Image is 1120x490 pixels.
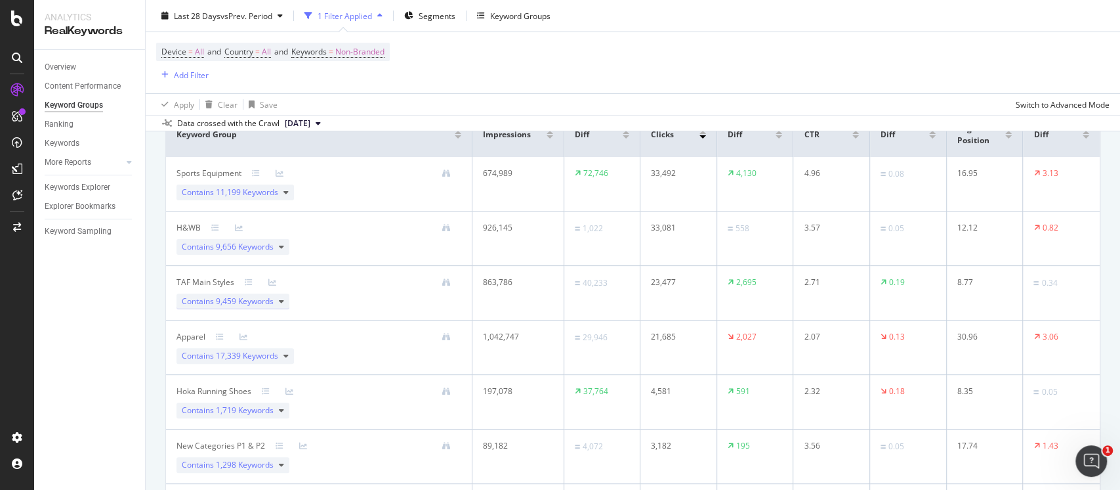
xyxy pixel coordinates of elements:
span: All [195,43,204,61]
div: 0.05 [888,441,904,453]
span: = [188,46,193,57]
div: Explorer Bookmarks [45,200,115,213]
div: 558 [736,223,749,234]
div: 3.56 [804,440,853,452]
div: Apply [174,99,194,110]
button: Apply [156,94,194,115]
span: 1,298 Keywords [216,459,274,470]
div: Save [260,99,278,110]
div: 0.18 [889,386,905,397]
div: RealKeywords [45,24,135,39]
div: Content Performance [45,79,121,93]
span: Contains [182,296,274,307]
div: Clear [218,99,238,110]
div: More Reports [45,156,91,169]
div: 4,072 [583,441,603,453]
div: 8.35 [957,386,1006,397]
img: Equal [881,172,886,176]
img: Equal [575,445,580,449]
div: 1.43 [1042,440,1058,452]
div: 4.96 [804,167,853,179]
div: TAF Main Styles [176,277,234,288]
span: Clicks [651,129,674,141]
span: Non-Branded [335,43,384,61]
img: Equal [881,227,886,231]
div: 926,145 [483,222,546,234]
div: Keywords Explorer [45,181,110,194]
button: 1 Filter Applied [299,5,388,26]
div: 23,477 [651,277,700,288]
img: Equal [575,336,580,340]
div: 863,786 [483,277,546,288]
div: Data crossed with the Crawl [177,118,280,129]
button: Switch to Advanced Mode [1010,94,1110,115]
span: Avg. Position [957,123,1003,146]
span: 9,656 Keywords [216,241,274,252]
div: 0.82 [1042,222,1058,234]
a: Overview [45,60,136,74]
div: 72,746 [583,167,608,179]
div: H&WB [176,222,201,234]
div: 0.13 [889,331,905,343]
span: Contains [182,241,274,253]
div: 3,182 [651,440,700,452]
div: 2.32 [804,386,853,397]
a: More Reports [45,156,123,169]
span: 2025 Sep. 8th [285,118,310,129]
div: 3.57 [804,222,853,234]
div: Hoka Running Shoes [176,386,251,397]
div: 591 [736,386,750,397]
span: Diff [1033,129,1048,141]
div: 30.96 [957,331,1006,343]
button: Keyword Groups [472,5,556,26]
a: Keyword Groups [45,99,136,112]
div: 4,130 [736,167,757,179]
img: Equal [1033,390,1039,394]
div: 1 Filter Applied [318,10,372,21]
div: 21,685 [651,331,700,343]
div: 195 [736,440,750,452]
span: 11,199 Keywords [216,187,278,198]
img: Equal [575,281,580,285]
div: 8.77 [957,277,1006,288]
span: Last 28 Days [174,10,220,21]
a: Explorer Bookmarks [45,200,136,213]
span: 1,719 Keywords [216,405,274,416]
div: 29,946 [583,332,608,344]
div: 17.74 [957,440,1006,452]
span: and [207,46,221,57]
div: 0.19 [889,277,905,288]
span: Impressions [483,129,531,141]
a: Keywords [45,137,136,150]
div: 197,078 [483,386,546,397]
div: 0.08 [888,168,904,180]
div: 89,182 [483,440,546,452]
div: Switch to Advanced Mode [1016,99,1110,110]
div: 16.95 [957,167,1006,179]
div: Keyword Sampling [45,225,112,238]
span: Contains [182,350,278,362]
div: 33,081 [651,222,700,234]
button: Save [243,94,278,115]
span: Diff [575,129,589,141]
a: Keyword Sampling [45,225,136,238]
span: Country [224,46,253,57]
div: Analytics [45,11,135,24]
div: 1,042,747 [483,331,546,343]
div: 1,022 [583,223,603,234]
span: = [329,46,333,57]
div: 2.07 [804,331,853,343]
button: [DATE] [280,116,326,131]
span: vs Prev. Period [220,10,272,21]
iframe: Intercom live chat [1075,445,1107,477]
span: Segments [419,10,455,21]
div: 33,492 [651,167,700,179]
div: New Categories P1 & P2 [176,440,265,452]
span: Diff [881,129,895,141]
a: Ranking [45,118,136,131]
span: Keyword Group [176,129,237,141]
div: 0.34 [1041,277,1057,289]
span: All [262,43,271,61]
div: 40,233 [583,277,608,289]
img: Equal [1033,281,1039,285]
